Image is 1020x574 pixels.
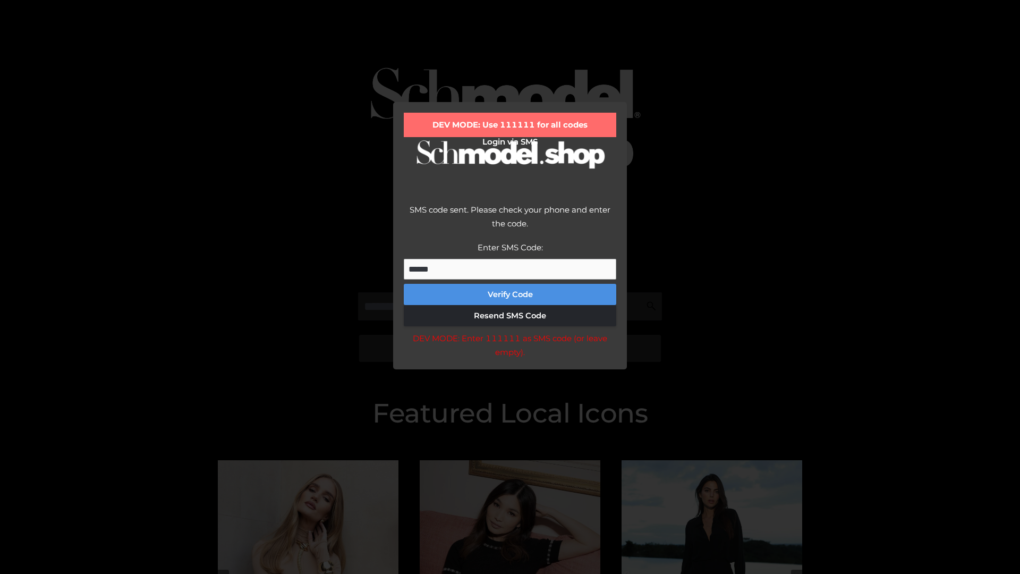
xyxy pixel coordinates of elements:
[404,305,616,326] button: Resend SMS Code
[404,203,616,241] div: SMS code sent. Please check your phone and enter the code.
[404,137,616,147] h2: Login via SMS
[478,242,543,252] label: Enter SMS Code:
[404,332,616,359] div: DEV MODE: Enter 111111 as SMS code (or leave empty).
[404,284,616,305] button: Verify Code
[404,113,616,137] div: DEV MODE: Use 111111 for all codes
